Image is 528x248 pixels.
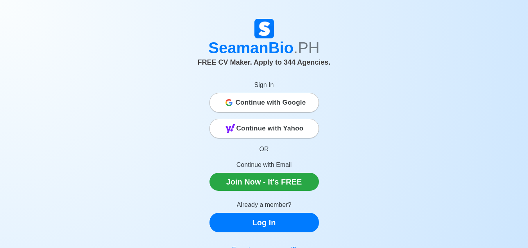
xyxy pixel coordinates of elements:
[209,173,319,191] a: Join Now - It's FREE
[209,93,319,112] button: Continue with Google
[209,80,319,90] p: Sign In
[198,58,331,66] span: FREE CV Maker. Apply to 344 Agencies.
[209,160,319,170] p: Continue with Email
[236,121,304,136] span: Continue with Yahoo
[294,39,320,56] span: .PH
[236,95,306,110] span: Continue with Google
[209,213,319,232] a: Log In
[209,145,319,154] p: OR
[254,19,274,38] img: Logo
[47,38,481,57] h1: SeamanBio
[209,119,319,138] button: Continue with Yahoo
[209,200,319,210] p: Already a member?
